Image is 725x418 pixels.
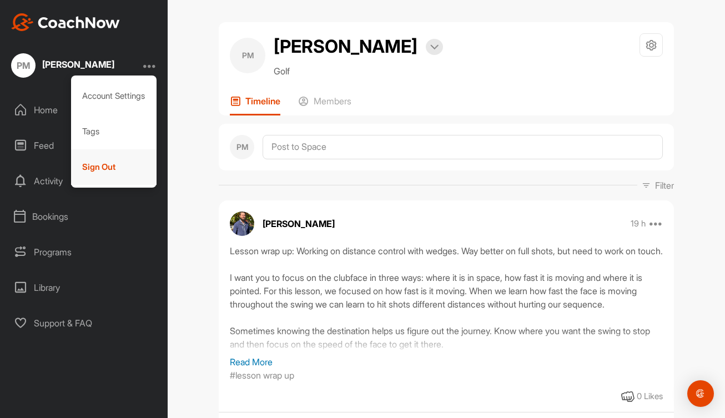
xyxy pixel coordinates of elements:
[314,95,351,107] p: Members
[230,135,254,159] div: PM
[6,309,163,337] div: Support & FAQ
[230,211,254,236] img: avatar
[230,369,294,382] p: #lesson wrap up
[6,167,163,195] div: Activity
[430,44,439,50] img: arrow-down
[71,114,157,149] div: Tags
[263,217,335,230] p: [PERSON_NAME]
[42,60,114,69] div: [PERSON_NAME]
[230,38,265,73] div: PM
[6,96,163,124] div: Home
[71,78,157,114] div: Account Settings
[274,64,443,78] p: Golf
[6,238,163,266] div: Programs
[655,179,674,192] p: Filter
[11,13,120,31] img: CoachNow
[274,33,417,60] h2: [PERSON_NAME]
[631,218,646,229] p: 19 h
[230,355,663,369] p: Read More
[11,53,36,78] div: PM
[6,132,163,159] div: Feed
[71,149,157,185] div: Sign Out
[230,244,663,355] div: Lesson wrap up: Working on distance control with wedges. Way better on full shots, but need to wo...
[245,95,280,107] p: Timeline
[637,390,663,403] div: 0 Likes
[6,203,163,230] div: Bookings
[6,274,163,301] div: Library
[687,380,714,407] div: Open Intercom Messenger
